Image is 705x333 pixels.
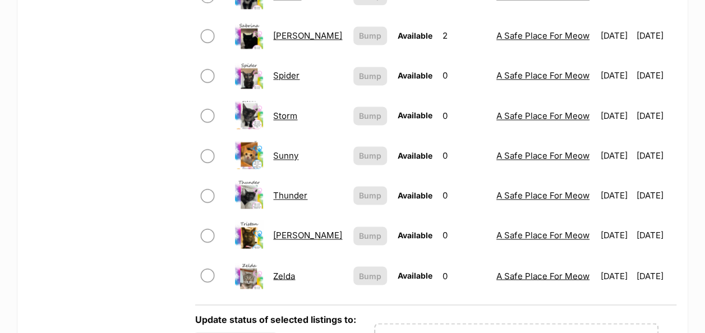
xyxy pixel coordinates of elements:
[496,190,589,201] a: A Safe Place For Meow
[195,313,356,325] label: Update status of selected listings to:
[359,230,381,242] span: Bump
[353,26,388,45] button: Bump
[273,110,297,121] a: Storm
[438,216,491,255] td: 0
[353,226,388,245] button: Bump
[397,71,432,80] span: Available
[397,191,432,200] span: Available
[596,256,635,295] td: [DATE]
[438,136,491,175] td: 0
[596,136,635,175] td: [DATE]
[397,230,432,240] span: Available
[496,70,589,81] a: A Safe Place For Meow
[438,176,491,215] td: 0
[596,96,635,135] td: [DATE]
[397,31,432,40] span: Available
[496,150,589,161] a: A Safe Place For Meow
[273,30,342,41] a: [PERSON_NAME]
[636,16,675,55] td: [DATE]
[273,230,342,240] a: [PERSON_NAME]
[496,30,589,41] a: A Safe Place For Meow
[636,96,675,135] td: [DATE]
[353,266,388,285] button: Bump
[496,270,589,281] a: A Safe Place For Meow
[438,256,491,295] td: 0
[359,110,381,122] span: Bump
[359,189,381,201] span: Bump
[359,150,381,161] span: Bump
[273,270,295,281] a: Zelda
[596,176,635,215] td: [DATE]
[636,216,675,255] td: [DATE]
[353,146,388,165] button: Bump
[596,216,635,255] td: [DATE]
[496,230,589,240] a: A Safe Place For Meow
[353,67,388,85] button: Bump
[273,150,298,161] a: Sunny
[438,16,491,55] td: 2
[636,136,675,175] td: [DATE]
[636,56,675,95] td: [DATE]
[397,151,432,160] span: Available
[636,256,675,295] td: [DATE]
[359,30,381,41] span: Bump
[596,16,635,55] td: [DATE]
[273,190,307,201] a: Thunder
[273,70,299,81] a: Spider
[636,176,675,215] td: [DATE]
[353,107,388,125] button: Bump
[596,56,635,95] td: [DATE]
[359,270,381,281] span: Bump
[359,70,381,82] span: Bump
[496,110,589,121] a: A Safe Place For Meow
[397,270,432,280] span: Available
[438,96,491,135] td: 0
[438,56,491,95] td: 0
[397,110,432,120] span: Available
[353,186,388,205] button: Bump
